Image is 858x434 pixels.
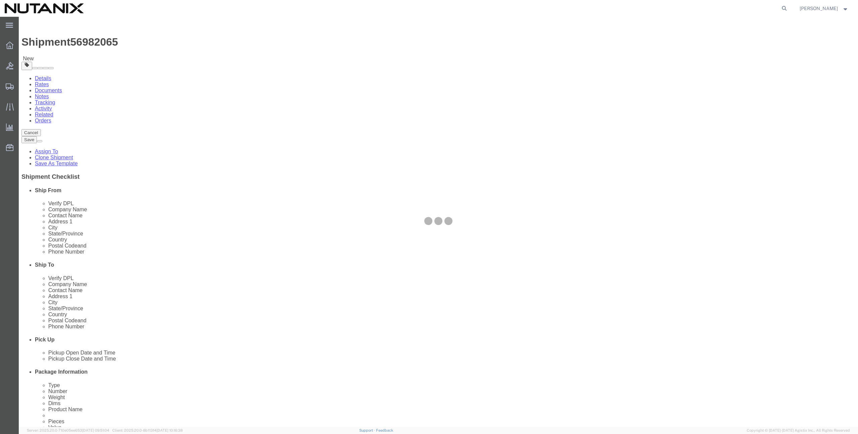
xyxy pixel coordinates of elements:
[112,428,183,432] span: Client: 2025.20.0-8b113f4
[800,5,838,12] span: Aanand Dave
[747,428,850,433] span: Copyright © [DATE]-[DATE] Agistix Inc., All Rights Reserved
[5,3,84,13] img: logo
[157,428,183,432] span: [DATE] 10:16:38
[799,4,849,12] button: [PERSON_NAME]
[82,428,109,432] span: [DATE] 09:51:04
[359,428,376,432] a: Support
[376,428,393,432] a: Feedback
[27,428,109,432] span: Server: 2025.20.0-710e05ee653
